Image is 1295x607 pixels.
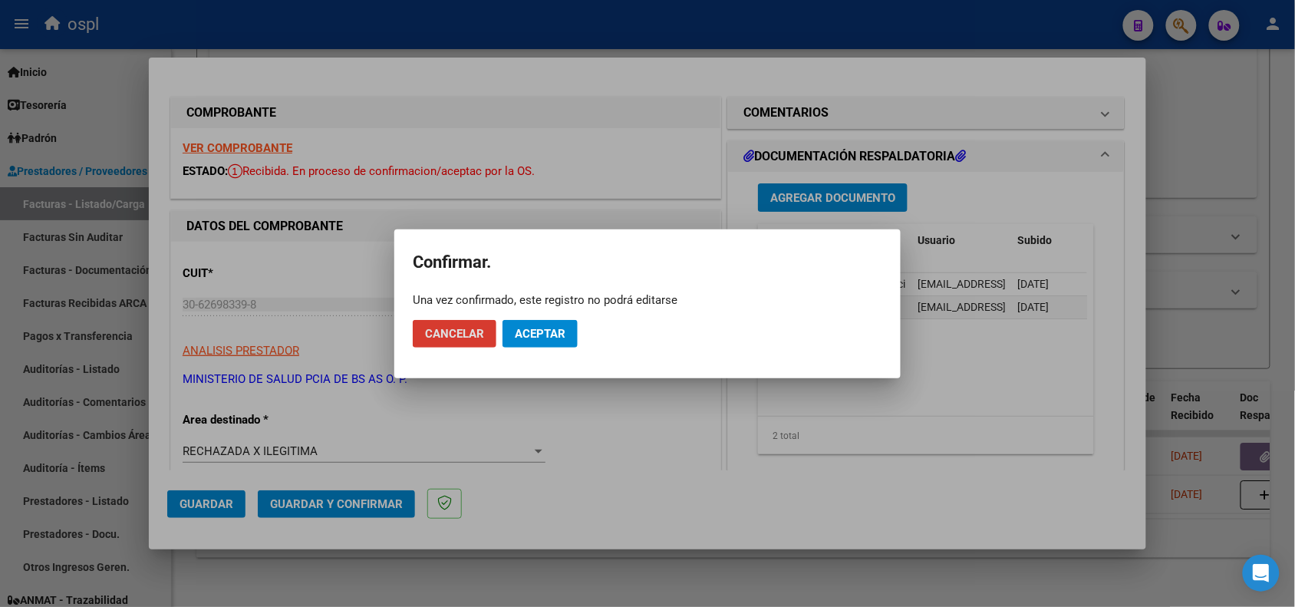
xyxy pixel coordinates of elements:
span: Aceptar [515,327,565,341]
h2: Confirmar. [413,248,882,277]
button: Cancelar [413,320,496,348]
div: Open Intercom Messenger [1243,555,1280,592]
button: Aceptar [503,320,578,348]
span: Cancelar [425,327,484,341]
div: Una vez confirmado, este registro no podrá editarse [413,292,882,308]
